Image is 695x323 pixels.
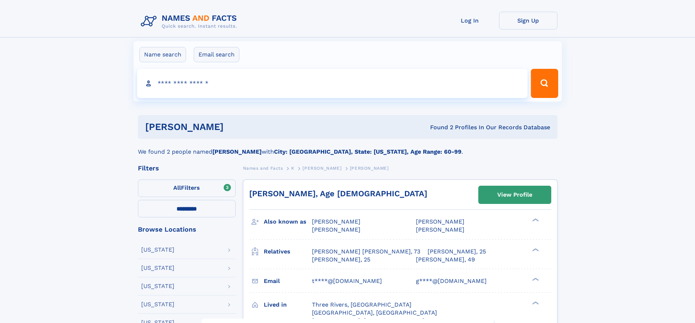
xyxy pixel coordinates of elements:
[416,226,464,233] span: [PERSON_NAME]
[138,226,236,233] div: Browse Locations
[138,12,243,31] img: Logo Names and Facts
[530,300,539,305] div: ❯
[291,166,294,171] span: K
[249,189,427,198] a: [PERSON_NAME], Age [DEMOGRAPHIC_DATA]
[264,245,312,258] h3: Relatives
[350,166,389,171] span: [PERSON_NAME]
[138,180,236,197] label: Filters
[173,184,181,191] span: All
[139,47,186,62] label: Name search
[441,12,499,29] a: Log In
[243,164,283,173] a: Names and Facts
[141,302,174,307] div: [US_STATE]
[327,123,550,131] div: Found 2 Profiles In Our Records Database
[416,218,464,225] span: [PERSON_NAME]
[312,218,360,225] span: [PERSON_NAME]
[138,139,557,156] div: We found 2 people named with .
[530,277,539,281] div: ❯
[302,164,341,173] a: [PERSON_NAME]
[141,265,174,271] div: [US_STATE]
[312,309,437,316] span: [GEOGRAPHIC_DATA], [GEOGRAPHIC_DATA]
[312,301,412,308] span: Three Rivers, [GEOGRAPHIC_DATA]
[428,248,486,256] a: [PERSON_NAME], 25
[274,148,462,155] b: City: [GEOGRAPHIC_DATA], State: [US_STATE], Age Range: 60-99
[264,299,312,311] h3: Lived in
[499,12,557,29] a: Sign Up
[212,148,262,155] b: [PERSON_NAME]
[312,256,370,264] a: [PERSON_NAME], 25
[531,69,558,98] button: Search Button
[145,122,327,131] h1: [PERSON_NAME]
[497,186,532,203] div: View Profile
[141,283,174,289] div: [US_STATE]
[312,248,420,256] a: [PERSON_NAME] [PERSON_NAME], 73
[137,69,528,98] input: search input
[530,247,539,252] div: ❯
[141,247,174,253] div: [US_STATE]
[264,275,312,287] h3: Email
[291,164,294,173] a: K
[264,216,312,228] h3: Also known as
[302,166,341,171] span: [PERSON_NAME]
[416,256,475,264] a: [PERSON_NAME], 49
[479,186,551,204] a: View Profile
[138,165,236,172] div: Filters
[312,226,360,233] span: [PERSON_NAME]
[194,47,239,62] label: Email search
[530,218,539,222] div: ❯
